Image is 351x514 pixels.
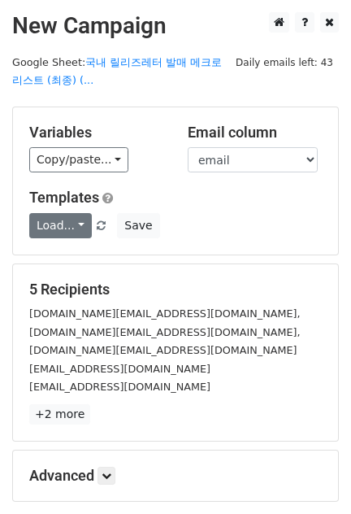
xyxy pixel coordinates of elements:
h5: Variables [29,124,163,142]
h5: Advanced [29,467,322,485]
small: Google Sheet: [12,56,222,87]
small: [EMAIL_ADDRESS][DOMAIN_NAME] [29,381,210,393]
button: Save [117,213,159,238]
a: +2 more [29,404,90,425]
h2: New Campaign [12,12,339,40]
a: 국내 릴리즈레터 발매 메크로 리스트 (최종) (... [12,56,222,87]
h5: Email column [188,124,322,142]
span: Daily emails left: 43 [230,54,339,72]
h5: 5 Recipients [29,281,322,298]
small: [DOMAIN_NAME][EMAIL_ADDRESS][DOMAIN_NAME], [DOMAIN_NAME][EMAIL_ADDRESS][DOMAIN_NAME], [DOMAIN_NAM... [29,307,301,356]
a: Daily emails left: 43 [230,56,339,68]
small: [EMAIL_ADDRESS][DOMAIN_NAME] [29,363,210,375]
a: Copy/paste... [29,147,128,172]
a: Templates [29,189,99,206]
a: Load... [29,213,92,238]
iframe: Chat Widget [270,436,351,514]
